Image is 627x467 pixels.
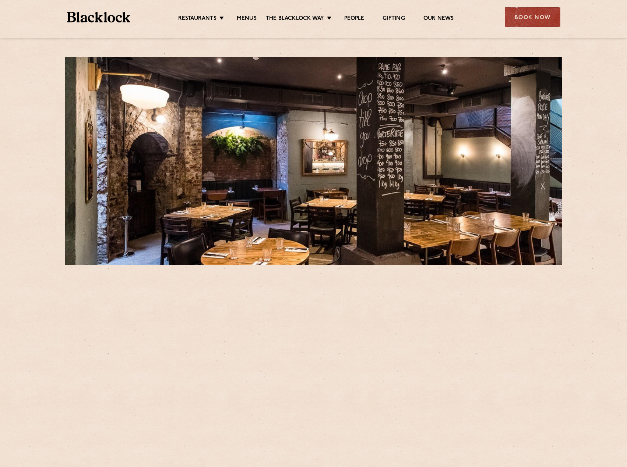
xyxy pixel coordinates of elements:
[67,12,131,22] img: BL_Textured_Logo-footer-cropped.svg
[266,15,324,23] a: The Blacklock Way
[344,15,364,23] a: People
[505,7,560,27] div: Book Now
[178,15,216,23] a: Restaurants
[383,15,405,23] a: Gifting
[423,15,454,23] a: Our News
[237,15,257,23] a: Menus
